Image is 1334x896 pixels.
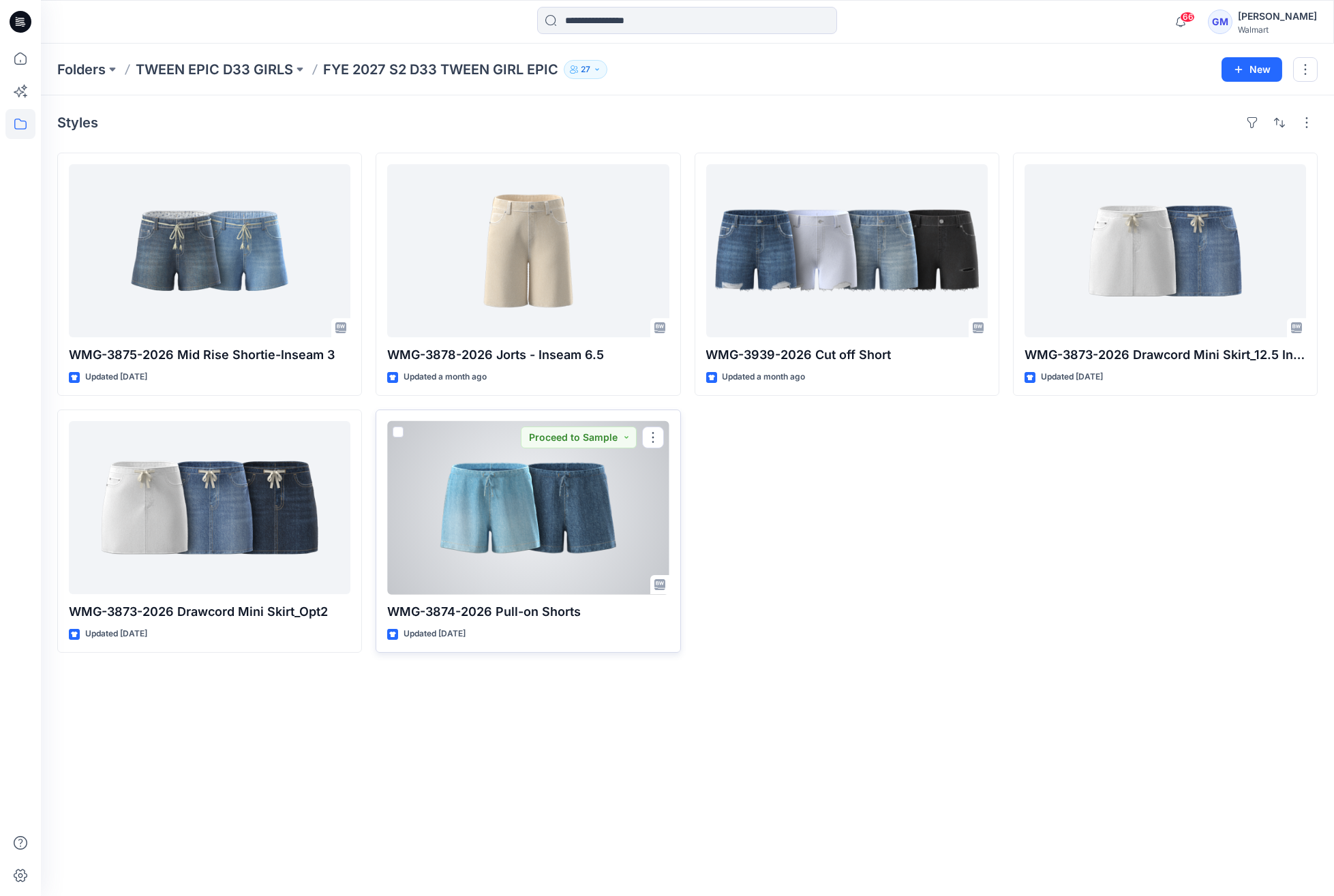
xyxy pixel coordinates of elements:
[323,60,558,79] p: FYE 2027 S2 D33 TWEEN GIRL EPIC
[85,370,147,384] p: Updated [DATE]
[69,345,350,365] p: WMG-3875-2026 Mid Rise Shortie-Inseam 3
[387,602,669,621] p: WMG-3874-2026 Pull-on Shorts
[387,421,669,594] a: WMG-3874-2026 Pull-on Shorts
[136,60,293,79] a: TWEEN EPIC D33 GIRLS
[69,602,350,621] p: WMG-3873-2026 Drawcord Mini Skirt_Opt2
[404,370,487,384] p: Updated a month ago
[387,164,669,337] a: WMG-3878-2026 Jorts - Inseam 6.5
[581,62,590,77] p: 27
[57,60,106,79] a: Folders
[1222,57,1282,82] button: New
[1208,10,1232,34] div: GM
[1238,25,1317,35] div: Walmart
[387,345,669,365] p: WMG-3878-2026 Jorts - Inseam 6.5
[1238,8,1317,25] div: [PERSON_NAME]
[57,114,98,131] h4: Styles
[1025,164,1306,337] a: WMG-3873-2026 Drawcord Mini Skirt_12.5 Inch Length
[69,421,350,594] a: WMG-3873-2026 Drawcord Mini Skirt_Opt2
[1025,345,1306,365] p: WMG-3873-2026 Drawcord Mini Skirt_12.5 Inch Length
[1180,12,1195,22] span: 66
[706,164,988,337] a: WMG-3939-2026 Cut off Short
[723,370,806,384] p: Updated a month ago
[404,627,466,641] p: Updated [DATE]
[564,60,607,79] button: 27
[706,345,988,365] p: WMG-3939-2026 Cut off Short
[1041,370,1103,384] p: Updated [DATE]
[69,164,350,337] a: WMG-3875-2026 Mid Rise Shortie-Inseam 3
[85,627,147,641] p: Updated [DATE]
